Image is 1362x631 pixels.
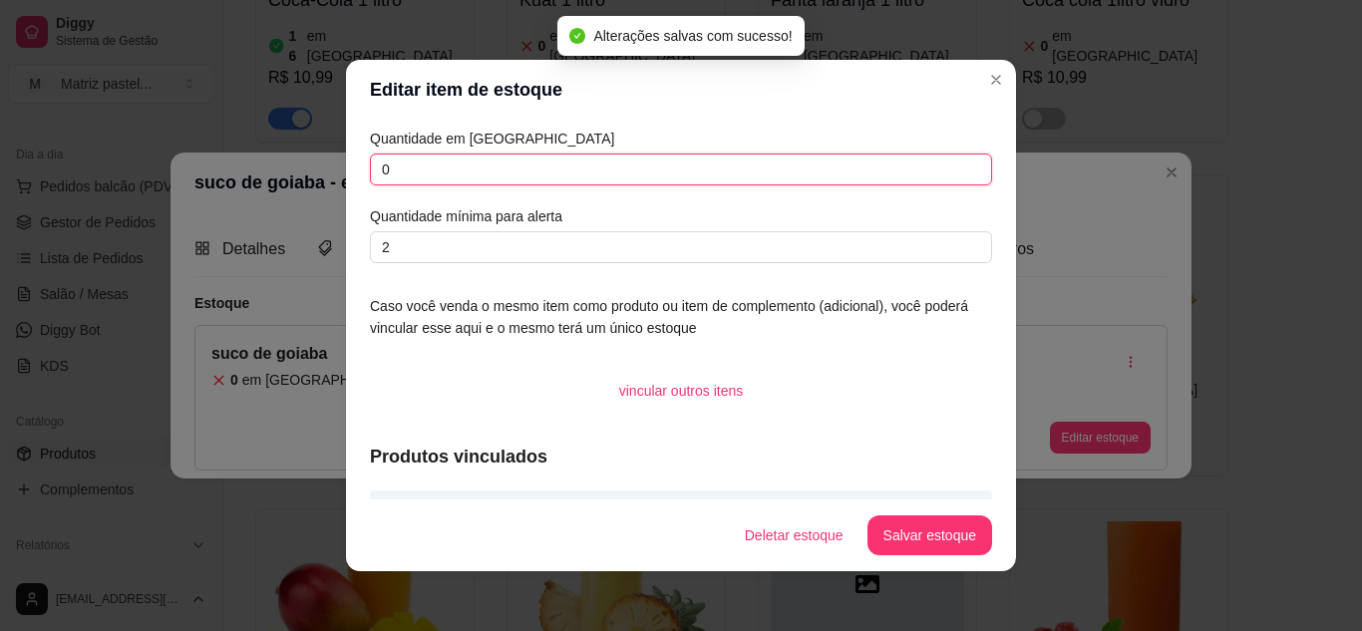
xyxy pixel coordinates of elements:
[569,28,585,44] span: check-circle
[729,515,859,555] button: Deletar estoque
[370,443,992,471] article: Produtos vinculados
[593,28,792,44] span: Alterações salvas com sucesso!
[370,128,992,150] article: Quantidade em [GEOGRAPHIC_DATA]
[867,515,992,555] button: Salvar estoque
[370,205,992,227] article: Quantidade mínima para alerta
[370,295,992,339] article: Caso você venda o mesmo item como produto ou item de complemento (adicional), você poderá vincula...
[980,64,1012,96] button: Close
[346,60,1016,120] header: Editar item de estoque
[603,371,760,411] button: vincular outros itens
